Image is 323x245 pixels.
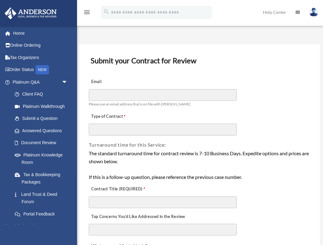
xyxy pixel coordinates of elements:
div: NEW [35,65,49,74]
a: Online Ordering [4,39,77,52]
span: arrow_drop_down [62,220,74,233]
img: Anderson Advisors Platinum Portal [3,7,59,19]
label: Top Concerns You’d Like Addressed in the Review [89,212,187,221]
img: User Pic [309,8,318,17]
span: Please use an email address that is on file with [PERSON_NAME] [89,102,190,106]
a: Platinum Walkthrough [9,100,77,113]
span: Turnaround time for this Service: [89,142,166,148]
i: menu [83,9,91,16]
label: Type of Contract [89,112,150,121]
a: Land Trust & Deed Forum [9,188,77,208]
label: Email [89,78,150,86]
a: Home [4,27,77,39]
a: Client FAQ [9,88,77,101]
a: menu [83,11,91,16]
a: Answered Questions [9,124,77,137]
a: Document Review [9,137,74,149]
i: search [103,8,110,15]
a: Submit a Question [9,113,77,125]
a: Digital Productsarrow_drop_down [4,220,77,232]
a: Tax Organizers [4,51,77,64]
a: Platinum Q&Aarrow_drop_down [4,76,77,88]
a: Platinum Knowledge Room [9,149,77,168]
h3: Submit your Contract for Review [88,54,310,67]
div: The standard turnaround time for contract review is 7-10 Business Days. Expedite options and pric... [89,149,309,181]
span: arrow_drop_down [62,76,74,89]
label: Contract Title (REQUIRED) [89,185,150,194]
a: Order StatusNEW [4,64,77,76]
a: Tax & Bookkeeping Packages [9,168,77,188]
a: Portal Feedback [9,208,77,220]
